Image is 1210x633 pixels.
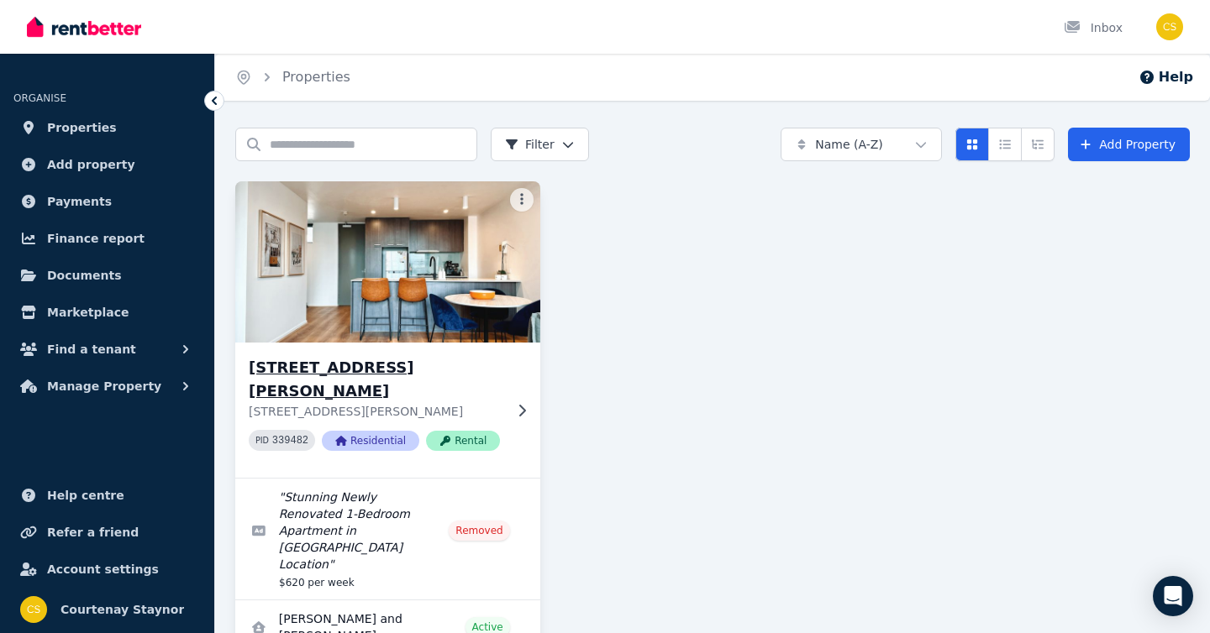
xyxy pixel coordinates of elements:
img: 206/96 Charles Street, Fitzroy [228,177,548,347]
span: Refer a friend [47,522,139,542]
span: Manage Property [47,376,161,396]
a: Add Property [1068,128,1190,161]
div: View options [955,128,1055,161]
span: Help centre [47,485,124,505]
span: Residential [322,431,419,451]
span: Find a tenant [47,339,136,359]
a: Properties [13,111,201,144]
img: Courtenay Staynor [1156,13,1183,40]
span: Name (A-Z) [815,136,883,153]
span: Properties [47,118,117,138]
a: Help centre [13,479,201,512]
span: Finance report [47,228,145,248]
a: Payments [13,185,201,218]
a: Marketplace [13,296,201,329]
a: Finance report [13,222,201,255]
a: Documents [13,259,201,292]
button: Filter [491,128,589,161]
button: Help [1139,67,1193,87]
button: Card view [955,128,989,161]
a: Account settings [13,552,201,586]
h3: [STREET_ADDRESS][PERSON_NAME] [249,356,503,403]
button: Manage Property [13,369,201,403]
a: Refer a friend [13,515,201,549]
button: Find a tenant [13,332,201,366]
span: Rental [426,431,500,451]
small: PID [255,436,269,445]
p: [STREET_ADDRESS][PERSON_NAME] [249,403,503,420]
code: 339482 [272,435,308,447]
span: Account settings [47,559,159,579]
span: Payments [47,191,112,212]
span: Courtenay Staynor [60,599,184,620]
a: Properties [282,69,350,85]
a: Edit listing: Stunning Newly Renovated 1-Bedroom Apartment in Prime Fitzroy Location [235,479,540,599]
span: Marketplace [47,302,129,322]
nav: Breadcrumb [215,54,371,101]
img: RentBetter [27,14,141,39]
div: Open Intercom Messenger [1153,576,1193,616]
img: Courtenay Staynor [20,596,47,623]
div: Inbox [1064,19,1123,36]
button: Name (A-Z) [781,128,942,161]
button: Expanded list view [1021,128,1055,161]
a: Add property [13,148,201,181]
span: ORGANISE [13,92,66,104]
a: 206/96 Charles Street, Fitzroy[STREET_ADDRESS][PERSON_NAME][STREET_ADDRESS][PERSON_NAME]PID 33948... [235,181,540,478]
span: Filter [505,136,555,153]
button: Compact list view [988,128,1022,161]
button: More options [510,188,534,212]
span: Add property [47,154,135,175]
span: Documents [47,265,122,285]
